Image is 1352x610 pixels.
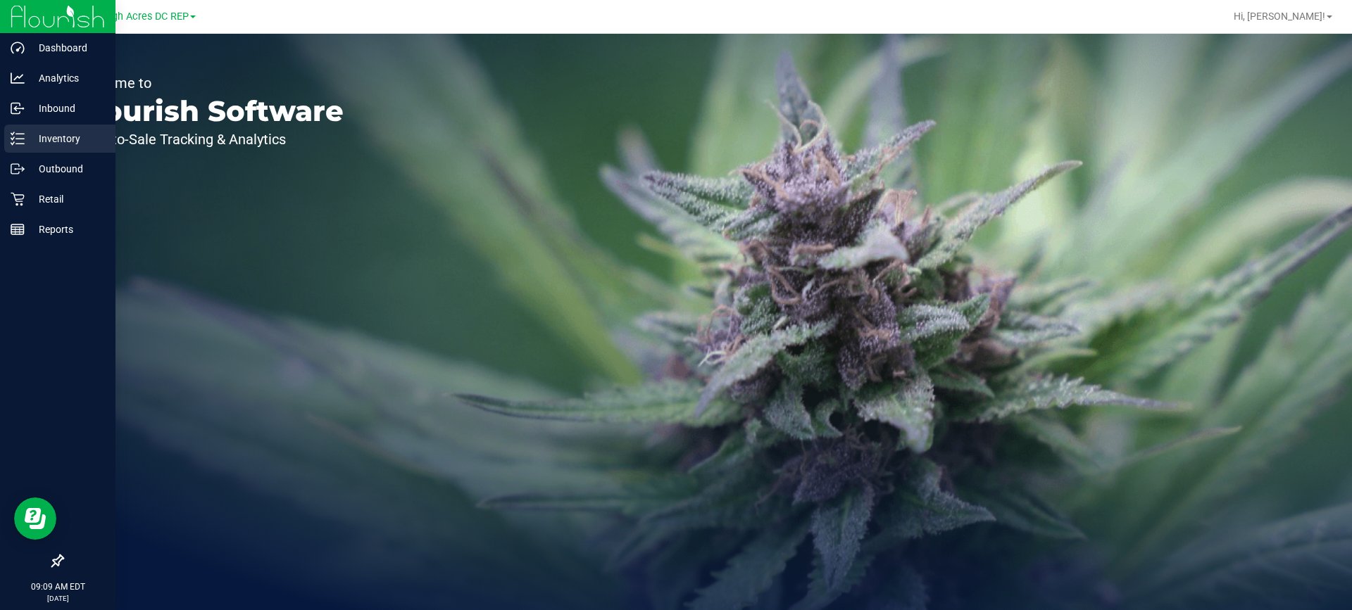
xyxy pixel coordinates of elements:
p: Dashboard [25,39,109,56]
p: Analytics [25,70,109,87]
inline-svg: Retail [11,192,25,206]
span: Hi, [PERSON_NAME]! [1234,11,1325,22]
p: Welcome to [76,76,344,90]
p: Inventory [25,130,109,147]
span: Lehigh Acres DC REP [92,11,189,23]
inline-svg: Dashboard [11,41,25,55]
p: [DATE] [6,593,109,604]
p: Retail [25,191,109,208]
p: Reports [25,221,109,238]
p: Inbound [25,100,109,117]
inline-svg: Outbound [11,162,25,176]
inline-svg: Inventory [11,132,25,146]
iframe: Resource center [14,497,56,540]
p: Seed-to-Sale Tracking & Analytics [76,132,344,146]
p: 09:09 AM EDT [6,580,109,593]
inline-svg: Reports [11,222,25,236]
p: Flourish Software [76,97,344,125]
inline-svg: Analytics [11,71,25,85]
inline-svg: Inbound [11,101,25,115]
p: Outbound [25,160,109,177]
